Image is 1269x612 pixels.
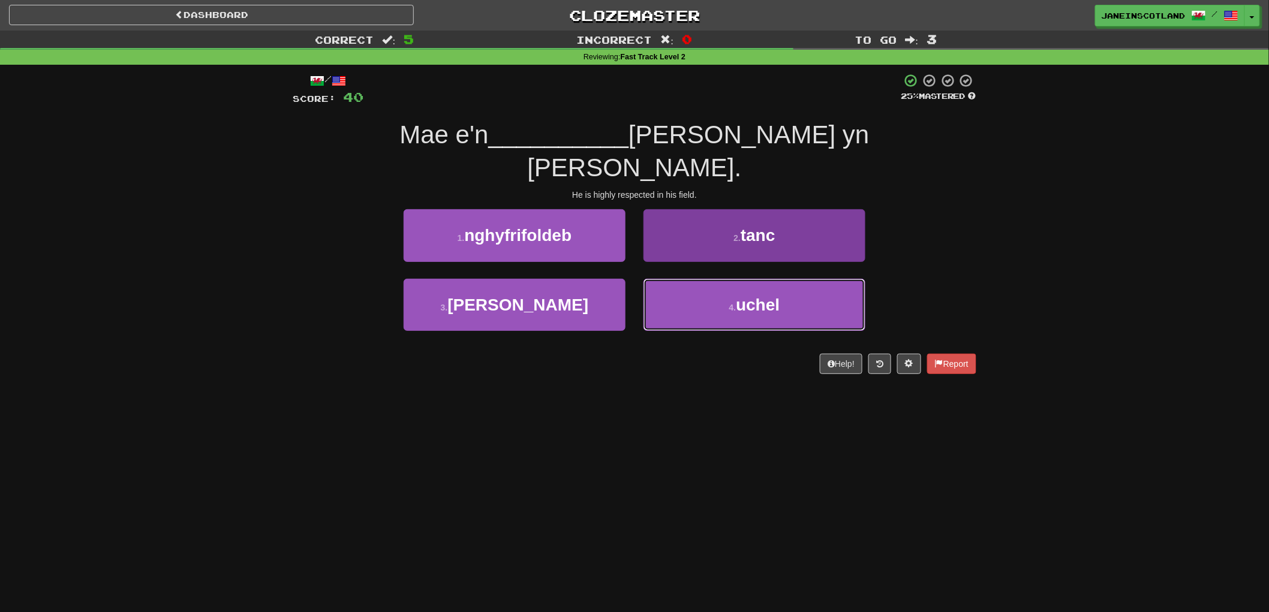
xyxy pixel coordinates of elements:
span: 25 % [901,91,919,101]
span: uchel [736,296,780,314]
span: nghyfrifoldeb [464,226,572,245]
a: JaneinScotland / [1095,5,1245,26]
span: To go [855,34,897,46]
span: 3 [927,32,937,46]
button: Help! [820,354,862,374]
small: 1 . [458,233,465,243]
span: 40 [343,89,363,104]
button: Report [927,354,976,374]
span: JaneinScotland [1102,10,1186,21]
span: Mae e'n [399,120,488,149]
button: 1.nghyfrifoldeb [404,209,626,261]
span: : [383,35,396,45]
div: Mastered [901,91,976,102]
span: Correct [315,34,374,46]
span: 5 [404,32,414,46]
a: Clozemaster [432,5,837,26]
span: 0 [682,32,692,46]
a: Dashboard [9,5,414,25]
span: : [661,35,674,45]
span: tanc [741,226,775,245]
button: 2.tanc [643,209,865,261]
small: 3 . [441,303,448,312]
span: : [906,35,919,45]
div: / [293,73,363,88]
span: / [1212,10,1218,18]
span: Incorrect [577,34,652,46]
button: 3.[PERSON_NAME] [404,279,626,331]
span: [PERSON_NAME] yn [PERSON_NAME]. [527,120,869,182]
strong: Fast Track Level 2 [621,53,686,61]
button: Round history (alt+y) [868,354,891,374]
div: He is highly respected in his field. [293,189,976,201]
small: 4 . [729,303,736,312]
span: [PERSON_NAME] [447,296,588,314]
small: 2 . [733,233,741,243]
button: 4.uchel [643,279,865,331]
span: Score: [293,94,336,104]
span: __________ [489,120,629,149]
